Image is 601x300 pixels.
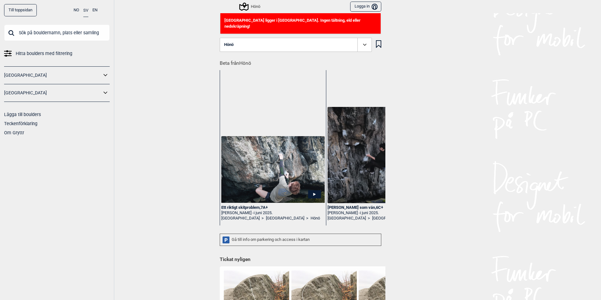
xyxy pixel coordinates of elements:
div: Hönö [240,3,260,10]
a: Hitta boulders med filtrering [4,49,110,58]
input: Sök på bouldernamn, plats eller samling [4,25,110,41]
button: SV [83,4,88,17]
p: [GEOGRAPHIC_DATA] ligger i [GEOGRAPHIC_DATA]. Ingen tältning, eld eller nedskräpning! [224,17,377,30]
a: [GEOGRAPHIC_DATA] [266,216,304,221]
span: > [306,216,308,221]
button: Hönö [220,38,372,52]
button: EN [92,4,97,16]
img: Marcello pa Glenn som Van [328,107,431,203]
a: Lägga till boulders [4,112,41,117]
span: i juni 2025. [254,210,273,215]
a: Teckenförklaring [4,121,37,126]
span: Hitta boulders med filtrering [16,49,72,58]
div: Gå till info om parkering och access i kartan [220,234,381,246]
a: [GEOGRAPHIC_DATA] [328,216,366,221]
img: Markus pa Ett riktigt skitproblem [221,136,325,203]
div: [PERSON_NAME] - [328,210,431,216]
span: i juni 2025. [360,210,379,215]
span: > [368,216,370,221]
h1: Tickat nyligen [220,256,381,263]
a: [GEOGRAPHIC_DATA] [4,88,102,97]
div: [PERSON_NAME] som vän , 6C+ [328,205,431,210]
a: [GEOGRAPHIC_DATA] [221,216,260,221]
button: NO [74,4,79,16]
h1: Beta från Hönö [220,56,385,67]
a: Hönö [311,216,320,221]
div: Ett riktigt skitproblem , 7A+ [221,205,325,210]
button: Logga in [350,2,381,12]
a: Till toppsidan [4,4,37,16]
div: [PERSON_NAME] - [221,210,325,216]
a: [GEOGRAPHIC_DATA] [4,71,102,80]
a: [GEOGRAPHIC_DATA] [372,216,411,221]
span: > [262,216,264,221]
a: Om Gryttr [4,130,24,135]
span: Hönö [224,42,234,47]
